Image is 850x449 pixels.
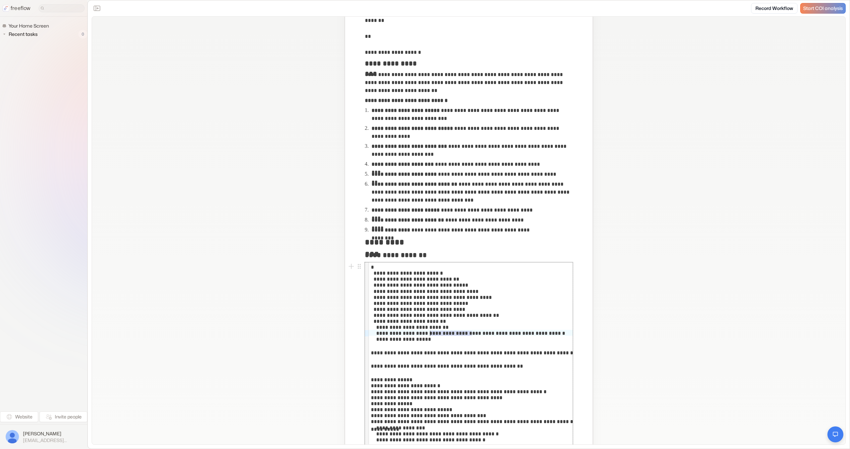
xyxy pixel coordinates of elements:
[40,411,87,422] button: Invite people
[2,30,40,38] button: Recent tasks
[347,262,355,270] button: Add block
[6,430,19,443] img: profile
[23,437,82,443] span: [EMAIL_ADDRESS][DOMAIN_NAME]
[7,23,51,29] span: Your Home Screen
[23,430,82,437] span: [PERSON_NAME]
[751,3,798,14] a: Record Workflow
[2,22,51,30] a: Your Home Screen
[7,31,40,38] span: Recent tasks
[4,428,83,445] button: [PERSON_NAME][EMAIL_ADDRESS][DOMAIN_NAME]
[827,426,843,442] button: Open chat
[800,3,846,14] a: Start COI analysis
[355,262,363,270] button: Open block menu
[11,4,31,12] p: freeflow
[78,30,87,39] span: 0
[92,3,102,14] button: Close the sidebar
[803,6,843,11] span: Start COI analysis
[3,4,31,12] a: freeflow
